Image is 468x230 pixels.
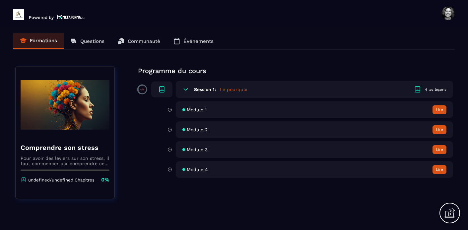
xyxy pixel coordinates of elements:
[187,127,208,132] span: Module 2
[13,9,24,20] img: logo-branding
[138,66,453,75] p: Programme du cours
[21,143,109,152] h4: Comprendre son stress
[187,167,208,172] span: Module 4
[425,87,446,92] div: 4 les leçons
[220,86,247,93] h5: Le pourquoi
[21,156,109,166] p: Pour avoir des leviers sur son stress, il faut commencer par comprendre ce qui se passe.
[187,107,207,112] span: Module 1
[29,15,54,20] p: Powered by
[187,147,208,152] span: Module 3
[28,177,95,182] p: undefined/undefined Chapitres
[433,145,446,154] button: Lire
[57,14,85,20] img: logo
[101,176,109,183] p: 0%
[140,88,144,91] p: 0%
[21,71,109,138] img: banner
[433,165,446,174] button: Lire
[194,87,216,92] h6: Session 1:
[433,125,446,134] button: Lire
[433,105,446,114] button: Lire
